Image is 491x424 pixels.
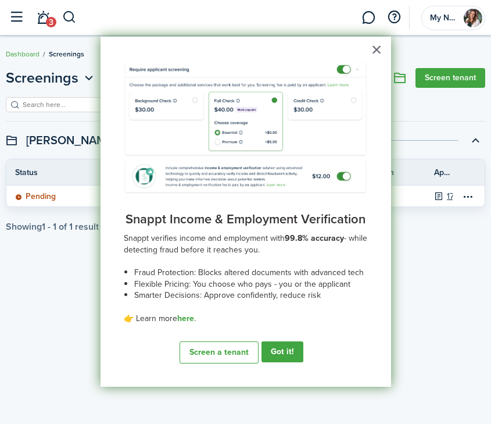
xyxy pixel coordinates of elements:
span: . [194,312,196,325]
button: Open menu [6,67,96,88]
input: Search here... [20,99,122,111]
a: Screen tenant [415,68,485,88]
button: Screen a tenant [180,341,259,364]
pagination-page-total: 1 - 1 of 1 [42,220,73,233]
div: Showing result [6,222,99,232]
a: 1720539 [447,190,478,202]
screening-list-swimlane-item: Toggle accordion [6,159,485,232]
button: Got it! [261,341,303,362]
status: Pending [15,192,56,201]
swimlane-title: [PERSON_NAME] - [STREET_ADDRESS][PERSON_NAME] [26,131,322,149]
th: Status [6,166,117,179]
li: Smarter Decisions: Approve confidently, reduce risk [134,290,368,301]
span: Screenings [6,67,78,88]
a: Messaging [357,3,379,32]
button: Search [62,8,77,27]
button: Toggle accordion [465,130,485,150]
h3: Snappt Income & Employment Verification [124,212,368,227]
span: Screenings [49,49,84,59]
strong: 99.8% accuracy [285,232,344,244]
button: Open menu [461,189,475,203]
leasing-header-page-nav: Screenings [6,67,96,88]
span: My New Home Management [430,14,459,22]
a: here [177,312,194,325]
span: Snappt verifies income and employment with [124,232,285,244]
li: Fraud Protection: Blocks altered documents with advanced tech [134,267,368,279]
img: My New Home Management [464,9,482,27]
th: Application [434,166,461,179]
span: 3 [46,17,56,27]
button: Close [371,40,382,59]
th: Expires on [356,166,434,179]
li: Flexible Pricing: You choose who pays - you or the applicant [134,279,368,290]
button: Open sidebar [5,6,27,28]
span: 👉 Learn more [124,312,177,325]
a: Dashboard [6,49,40,59]
a: Notifications [32,3,54,32]
button: Open resource center [384,8,404,27]
span: - while detecting fraud before it reaches you. [124,232,370,256]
